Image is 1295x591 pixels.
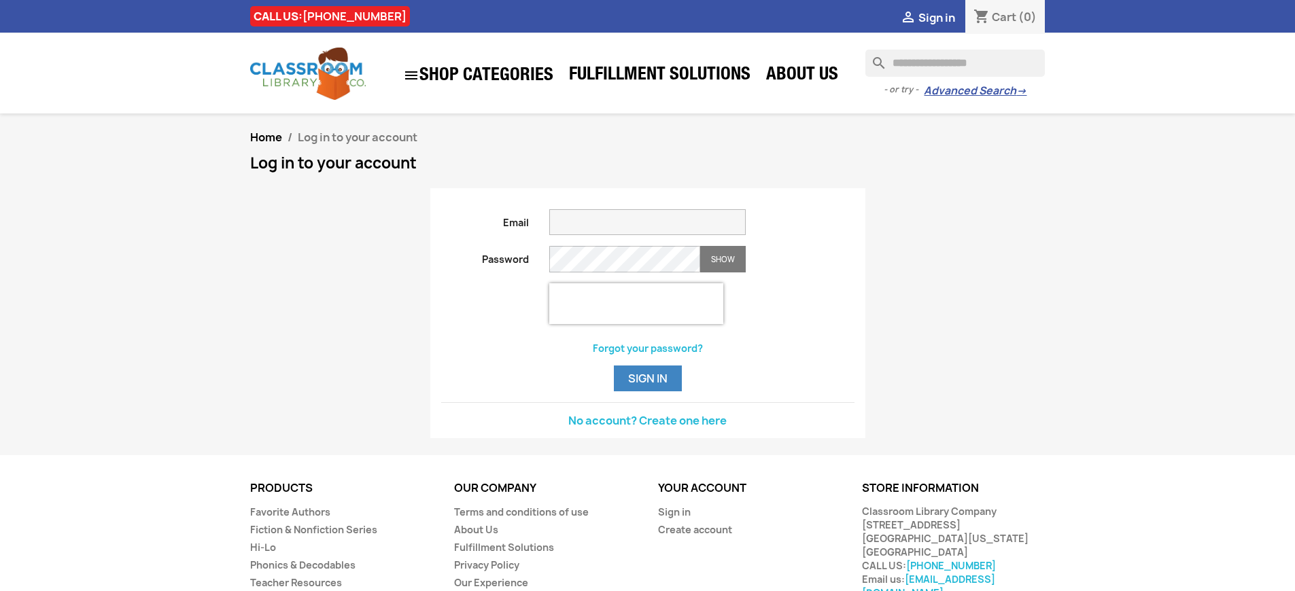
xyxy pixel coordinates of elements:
[250,576,342,589] a: Teacher Resources
[918,10,955,25] span: Sign in
[1018,10,1037,24] span: (0)
[454,505,589,518] a: Terms and conditions of use
[396,60,560,90] a: SHOP CATEGORIES
[454,482,638,495] p: Our company
[568,413,727,428] a: No account? Create one here
[250,155,1046,171] h1: Log in to your account
[250,505,330,518] a: Favorite Authors
[454,523,498,536] a: About Us
[454,558,519,571] a: Privacy Policy
[250,558,356,571] a: Phonics & Decodables
[973,10,990,26] i: shopping_cart
[614,365,682,391] button: Sign in
[549,246,700,272] input: Password input
[250,130,282,145] a: Home
[250,482,434,495] p: Products
[593,342,703,355] a: Forgot your password?
[250,48,366,100] img: Classroom Library Company
[865,50,882,66] i: search
[658,523,732,536] a: Create account
[658,505,691,518] a: Sign in
[250,6,410,26] div: CALL US:
[1016,84,1026,98] span: →
[454,541,554,554] a: Fulfillment Solutions
[454,576,528,589] a: Our Experience
[549,283,723,324] iframe: reCAPTCHA
[298,130,417,145] span: Log in to your account
[865,50,1045,77] input: Search
[862,482,1046,495] p: Store information
[403,67,419,84] i: 
[250,523,377,536] a: Fiction & Nonfiction Series
[250,541,276,554] a: Hi-Lo
[992,10,1016,24] span: Cart
[431,246,540,266] label: Password
[700,246,746,272] button: Show
[658,480,746,495] a: Your account
[924,84,1026,98] a: Advanced Search→
[303,9,407,24] a: [PHONE_NUMBER]
[431,209,540,230] label: Email
[759,62,845,90] a: About Us
[900,10,955,25] a:  Sign in
[884,83,924,96] span: - or try -
[562,62,757,90] a: Fulfillment Solutions
[906,559,996,572] a: [PHONE_NUMBER]
[900,10,916,26] i: 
